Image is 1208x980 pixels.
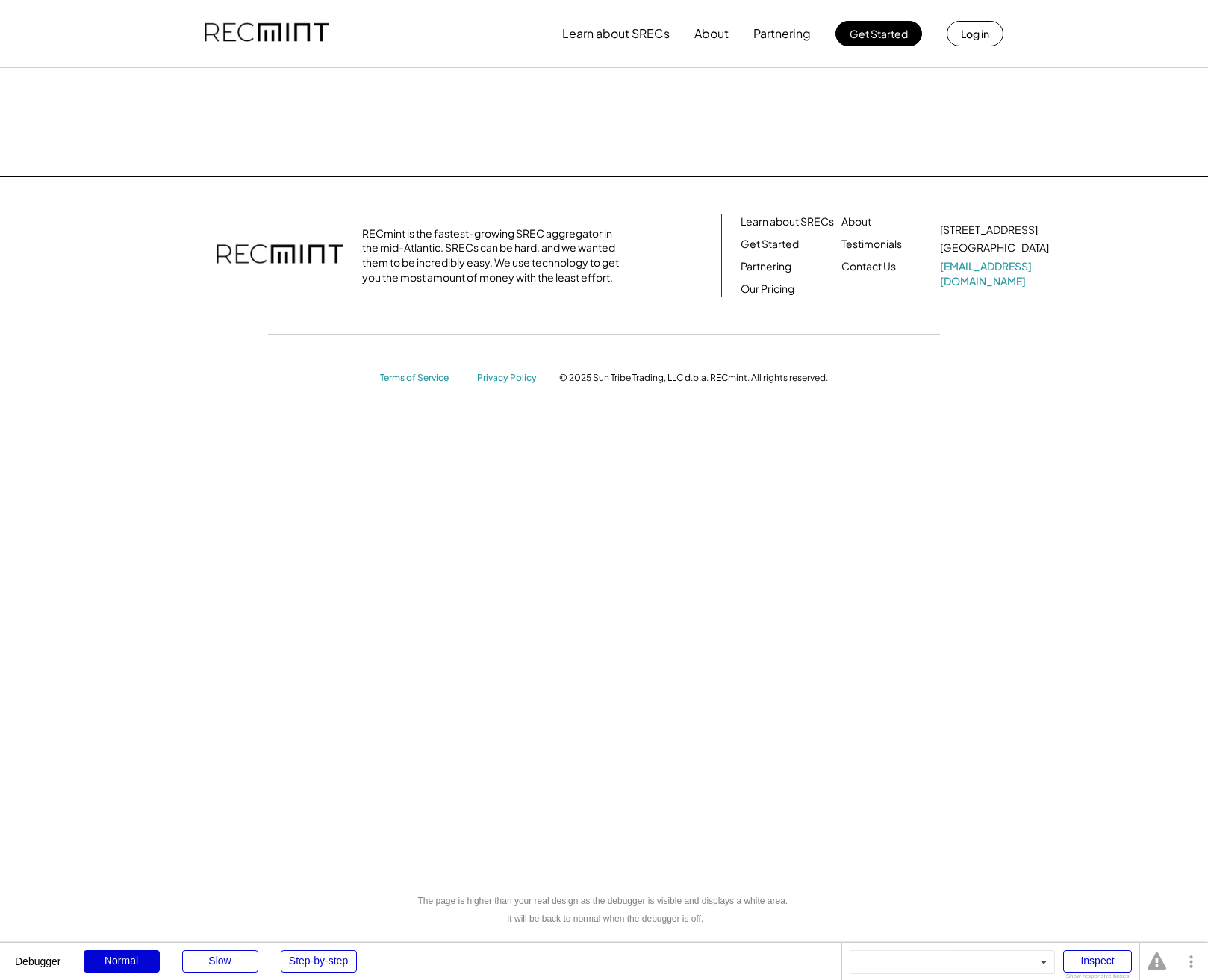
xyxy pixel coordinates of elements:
button: About [694,19,729,49]
a: Testimonials [841,237,902,252]
div: Inspect [1063,950,1132,973]
div: RECmint is the fastest-growing SREC aggregator in the mid-Atlantic. SRECs can be hard, and we wan... [362,226,627,285]
a: Our Pricing [741,282,794,297]
button: Partnering [753,19,811,49]
img: recmint-logotype%403x.png [205,8,329,59]
div: Debugger [15,943,61,967]
button: Learn about SRECs [562,19,670,49]
div: Normal [84,950,160,973]
button: Get Started [835,21,922,46]
a: Learn about SRECs [741,214,834,229]
button: Log in [947,21,1003,46]
a: Contact Us [841,259,896,274]
div: [GEOGRAPHIC_DATA] [940,241,1049,255]
a: Privacy Policy [477,372,544,385]
div: Slow [182,950,258,973]
div: Step-by-step [281,950,357,973]
a: Terms of Service [380,372,462,385]
div: © 2025 Sun Tribe Trading, LLC d.b.a. RECmint. All rights reserved. [559,372,828,384]
a: [EMAIL_ADDRESS][DOMAIN_NAME] [940,259,1052,288]
a: About [841,214,871,229]
img: recmint-logotype%403x.png [217,229,343,282]
a: Partnering [741,259,791,274]
div: Show responsive boxes [1063,973,1132,979]
a: Get Started [741,237,799,252]
div: [STREET_ADDRESS] [940,223,1038,238]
